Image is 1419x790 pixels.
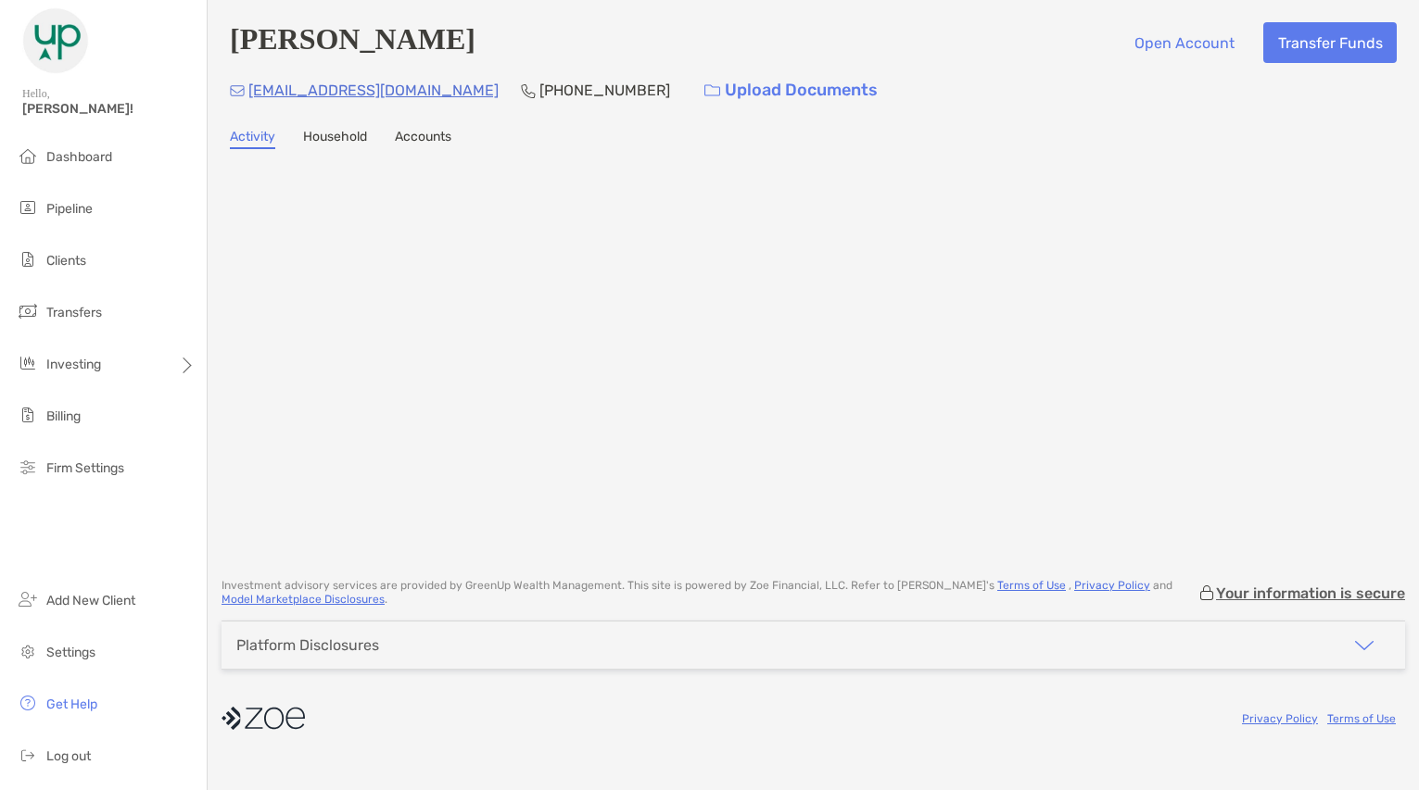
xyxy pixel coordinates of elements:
[222,593,385,606] a: Model Marketplace Disclosures
[17,352,39,374] img: investing icon
[17,144,39,167] img: dashboard icon
[46,593,135,608] span: Add New Client
[46,357,101,372] span: Investing
[46,645,95,660] span: Settings
[22,7,89,74] img: Zoe Logo
[997,579,1066,592] a: Terms of Use
[303,129,367,149] a: Household
[46,460,124,476] span: Firm Settings
[230,22,475,63] h4: [PERSON_NAME]
[1327,712,1396,725] a: Terms of Use
[1242,712,1318,725] a: Privacy Policy
[1074,579,1150,592] a: Privacy Policy
[17,248,39,270] img: clients icon
[222,579,1197,607] p: Investment advisory services are provided by GreenUp Wealth Management . This site is powered by ...
[230,85,245,96] img: Email Icon
[539,79,670,102] p: [PHONE_NUMBER]
[704,84,720,97] img: button icon
[46,408,81,424] span: Billing
[395,129,451,149] a: Accounts
[1120,22,1248,63] button: Open Account
[230,129,275,149] a: Activity
[17,456,39,478] img: firm-settings icon
[17,692,39,714] img: get-help icon
[46,201,93,217] span: Pipeline
[46,253,86,269] span: Clients
[1263,22,1397,63] button: Transfer Funds
[17,588,39,610] img: add_new_client icon
[1216,584,1405,602] p: Your information is secure
[46,696,97,712] span: Get Help
[46,149,112,165] span: Dashboard
[17,300,39,322] img: transfers icon
[22,101,196,117] span: [PERSON_NAME]!
[236,636,379,654] div: Platform Disclosures
[46,748,91,764] span: Log out
[692,70,890,110] a: Upload Documents
[17,744,39,766] img: logout icon
[248,79,499,102] p: [EMAIL_ADDRESS][DOMAIN_NAME]
[17,404,39,426] img: billing icon
[521,83,536,98] img: Phone Icon
[17,196,39,219] img: pipeline icon
[1353,634,1375,657] img: icon arrow
[17,640,39,662] img: settings icon
[46,305,102,320] span: Transfers
[222,697,305,739] img: company logo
